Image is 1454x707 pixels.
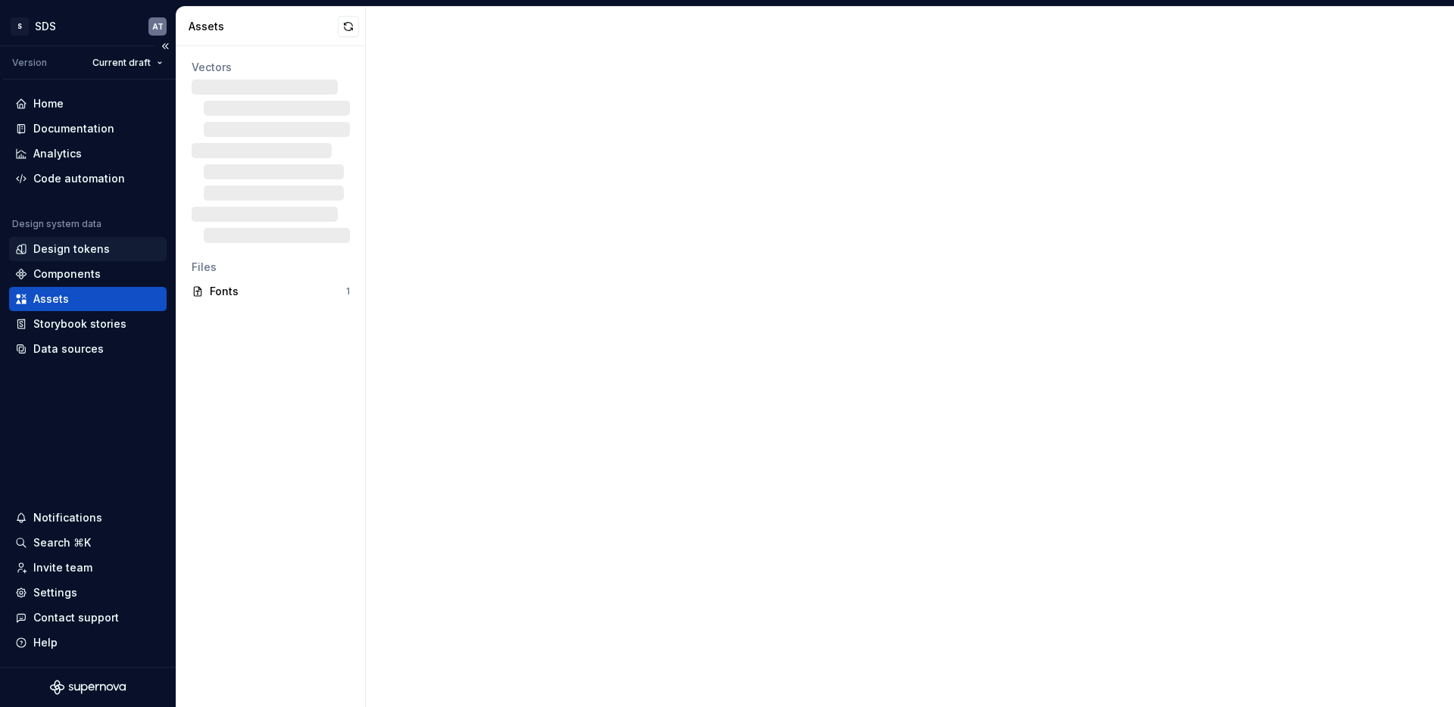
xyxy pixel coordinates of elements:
[210,284,346,299] div: Fonts
[186,279,356,304] a: Fonts1
[192,60,350,75] div: Vectors
[92,57,151,69] span: Current draft
[33,560,92,575] div: Invite team
[33,635,58,650] div: Help
[9,631,167,655] button: Help
[33,241,110,257] div: Design tokens
[9,506,167,530] button: Notifications
[12,57,47,69] div: Version
[9,117,167,141] a: Documentation
[33,510,102,525] div: Notifications
[33,171,125,186] div: Code automation
[33,535,91,550] div: Search ⌘K
[152,20,164,33] div: AT
[9,92,167,116] a: Home
[192,260,350,275] div: Files
[9,142,167,166] a: Analytics
[346,285,350,297] div: 1
[33,610,119,625] div: Contact support
[33,121,114,136] div: Documentation
[33,266,101,282] div: Components
[9,262,167,286] a: Components
[154,36,176,57] button: Collapse sidebar
[11,17,29,36] div: S
[9,606,167,630] button: Contact support
[35,19,56,34] div: SDS
[33,341,104,357] div: Data sources
[33,146,82,161] div: Analytics
[9,237,167,261] a: Design tokens
[9,337,167,361] a: Data sources
[189,19,338,34] div: Assets
[9,287,167,311] a: Assets
[3,10,173,42] button: SSDSAT
[86,52,170,73] button: Current draft
[9,167,167,191] a: Code automation
[12,218,101,230] div: Design system data
[9,312,167,336] a: Storybook stories
[9,556,167,580] a: Invite team
[33,316,126,332] div: Storybook stories
[33,291,69,307] div: Assets
[33,96,64,111] div: Home
[50,680,126,695] svg: Supernova Logo
[33,585,77,600] div: Settings
[9,531,167,555] button: Search ⌘K
[9,581,167,605] a: Settings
